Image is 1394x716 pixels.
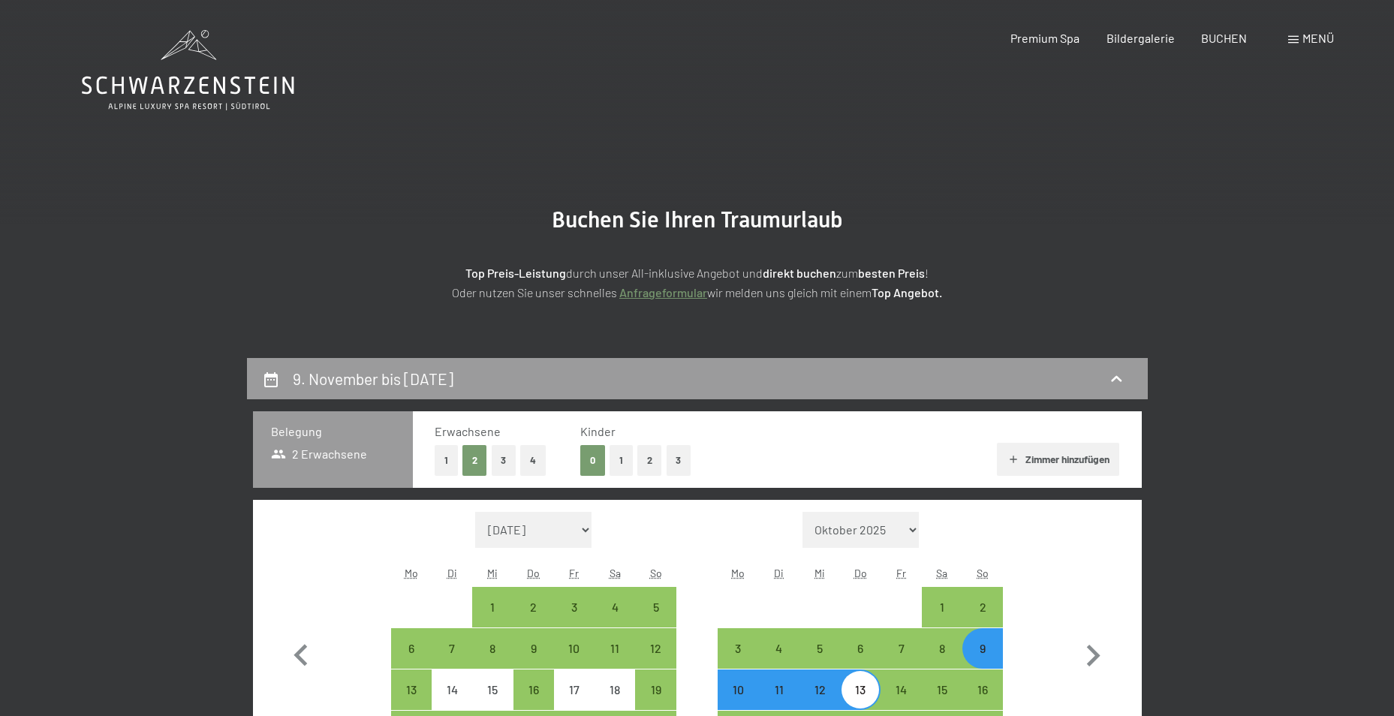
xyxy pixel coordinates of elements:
div: Mon Oct 06 2025 [391,628,432,669]
div: Sat Oct 11 2025 [595,628,635,669]
div: Anreise möglich [513,587,554,627]
abbr: Mittwoch [487,567,498,579]
div: Anreise möglich [635,628,676,669]
button: 1 [610,445,633,476]
div: 5 [637,601,674,639]
div: 4 [760,642,798,680]
div: Tue Oct 07 2025 [432,628,472,669]
div: Wed Oct 01 2025 [472,587,513,627]
div: Sat Oct 18 2025 [595,669,635,710]
div: Fri Oct 10 2025 [554,628,595,669]
a: BUCHEN [1201,31,1247,45]
div: Sun Oct 05 2025 [635,587,676,627]
div: Anreise möglich [962,669,1003,710]
button: 3 [667,445,691,476]
div: Anreise nicht möglich [472,669,513,710]
div: Mon Nov 03 2025 [718,628,758,669]
div: Thu Nov 13 2025 [840,669,881,710]
div: 1 [923,601,961,639]
div: Anreise möglich [718,628,758,669]
abbr: Freitag [896,567,906,579]
div: Thu Nov 06 2025 [840,628,881,669]
div: Anreise möglich [635,669,676,710]
div: Sat Nov 08 2025 [922,628,962,669]
div: Anreise möglich [922,669,962,710]
div: Anreise möglich [718,669,758,710]
div: Anreise möglich [432,628,472,669]
span: 2 Erwachsene [271,446,368,462]
div: 5 [801,642,839,680]
div: 3 [719,642,757,680]
h2: 9. November bis [DATE] [293,369,453,388]
div: Anreise möglich [391,669,432,710]
div: Sat Nov 01 2025 [922,587,962,627]
div: Anreise möglich [922,587,962,627]
abbr: Sonntag [650,567,662,579]
div: Anreise möglich [881,628,921,669]
div: Mon Nov 10 2025 [718,669,758,710]
div: 4 [596,601,634,639]
div: Sat Oct 04 2025 [595,587,635,627]
div: Tue Oct 14 2025 [432,669,472,710]
div: 6 [842,642,879,680]
strong: besten Preis [858,266,925,280]
div: Anreise möglich [513,628,554,669]
div: Anreise möglich [840,628,881,669]
a: Anfrageformular [619,285,707,299]
div: Anreise möglich [554,628,595,669]
div: 9 [964,642,1001,680]
abbr: Mittwoch [814,567,825,579]
div: Fri Nov 14 2025 [881,669,921,710]
div: Wed Oct 08 2025 [472,628,513,669]
div: Sat Nov 15 2025 [922,669,962,710]
div: Sun Nov 02 2025 [962,587,1003,627]
button: 4 [520,445,546,476]
span: Bildergalerie [1106,31,1175,45]
div: 8 [474,642,511,680]
div: Sun Oct 19 2025 [635,669,676,710]
div: Anreise möglich [759,628,799,669]
div: Anreise möglich [635,587,676,627]
div: Mon Oct 13 2025 [391,669,432,710]
div: Anreise möglich [513,669,554,710]
div: Anreise möglich [759,669,799,710]
abbr: Montag [731,567,745,579]
div: Sun Nov 16 2025 [962,669,1003,710]
span: Buchen Sie Ihren Traumurlaub [552,206,843,233]
div: Wed Nov 12 2025 [799,669,840,710]
abbr: Freitag [569,567,579,579]
div: Anreise möglich [799,628,840,669]
div: Thu Oct 02 2025 [513,587,554,627]
abbr: Dienstag [447,567,457,579]
div: Anreise möglich [962,587,1003,627]
button: 2 [637,445,662,476]
div: Anreise möglich [840,669,881,710]
button: 0 [580,445,605,476]
abbr: Sonntag [977,567,989,579]
strong: Top Preis-Leistung [465,266,566,280]
div: Tue Nov 11 2025 [759,669,799,710]
a: Premium Spa [1010,31,1079,45]
h3: Belegung [271,423,395,440]
button: 2 [462,445,487,476]
div: Wed Oct 15 2025 [472,669,513,710]
div: Wed Nov 05 2025 [799,628,840,669]
div: Fri Oct 17 2025 [554,669,595,710]
div: 2 [515,601,552,639]
div: Thu Oct 16 2025 [513,669,554,710]
abbr: Samstag [610,567,621,579]
button: 1 [435,445,458,476]
div: 7 [433,642,471,680]
div: Anreise möglich [595,587,635,627]
div: Anreise möglich [595,628,635,669]
abbr: Samstag [936,567,947,579]
button: 3 [492,445,516,476]
div: Fri Oct 03 2025 [554,587,595,627]
div: Anreise nicht möglich [595,669,635,710]
div: 8 [923,642,961,680]
div: Tue Nov 04 2025 [759,628,799,669]
div: Sun Nov 09 2025 [962,628,1003,669]
div: Anreise möglich [554,587,595,627]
